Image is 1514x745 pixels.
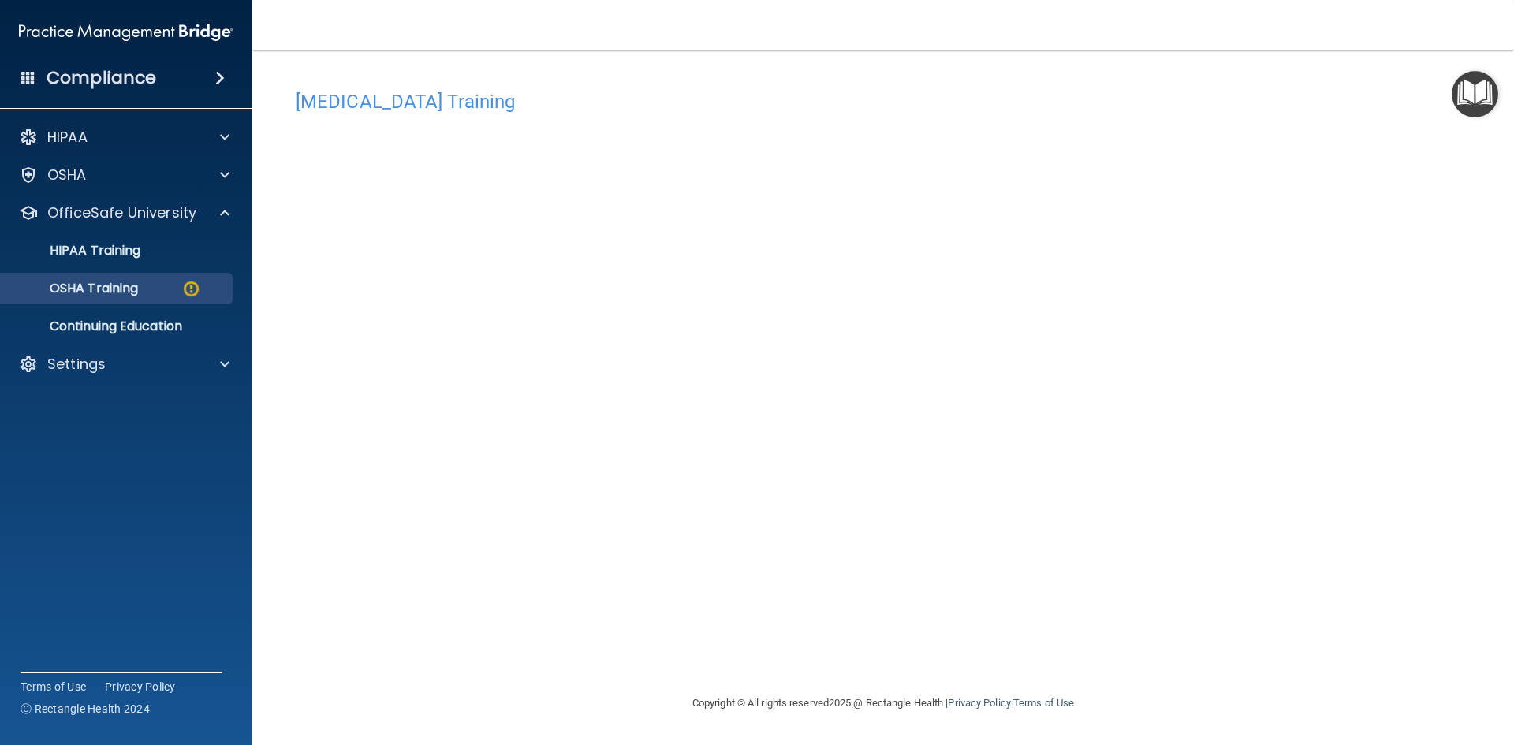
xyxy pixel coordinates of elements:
[10,281,138,296] p: OSHA Training
[19,17,233,48] img: PMB logo
[1241,633,1495,696] iframe: Drift Widget Chat Controller
[47,166,87,184] p: OSHA
[19,203,229,222] a: OfficeSafe University
[19,128,229,147] a: HIPAA
[47,67,156,89] h4: Compliance
[1452,71,1498,117] button: Open Resource Center
[47,203,196,222] p: OfficeSafe University
[21,679,86,695] a: Terms of Use
[1013,697,1074,709] a: Terms of Use
[47,128,88,147] p: HIPAA
[21,701,150,717] span: Ⓒ Rectangle Health 2024
[595,678,1171,728] div: Copyright © All rights reserved 2025 @ Rectangle Health | |
[181,279,201,299] img: warning-circle.0cc9ac19.png
[105,679,176,695] a: Privacy Policy
[19,355,229,374] a: Settings
[10,318,226,334] p: Continuing Education
[10,243,140,259] p: HIPAA Training
[296,91,1471,112] h4: [MEDICAL_DATA] Training
[19,166,229,184] a: OSHA
[47,355,106,374] p: Settings
[296,121,1084,605] iframe: covid-19
[948,697,1010,709] a: Privacy Policy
